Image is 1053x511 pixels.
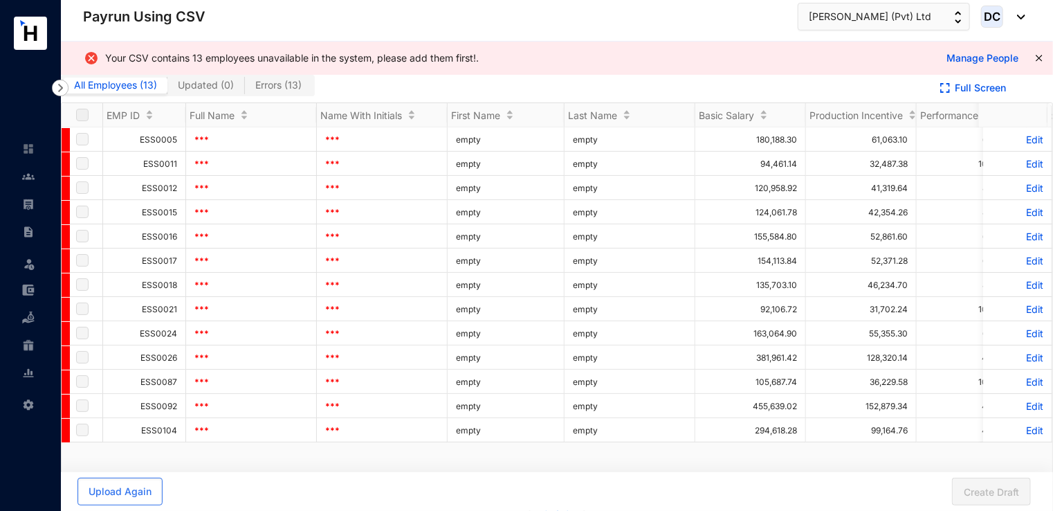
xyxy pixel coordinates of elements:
[695,127,806,152] td: 180,188.30
[806,249,917,273] td: 52,371.28
[83,7,205,26] p: Payrun Using CSV
[991,182,1043,194] p: Edit
[448,346,565,370] td: empty
[806,224,917,249] td: 52,861.60
[565,346,695,370] td: empty
[806,297,917,321] td: 31,702.24
[917,370,1027,394] td: 10,500.00
[448,321,565,346] td: empty
[955,11,962,24] img: up-down-arrow.74152d26bf9780fbf563ca9c90304185.svg
[103,346,186,370] td: ESS0026
[955,82,1007,93] a: Full Screen
[568,109,617,121] span: Last Name
[917,273,1027,297] td: 8,500.00
[448,394,565,418] td: empty
[74,79,157,91] span: All Employees ( 13 )
[991,376,1043,388] p: Edit
[22,170,35,183] img: people-unselected.118708e94b43a90eceab.svg
[565,127,695,152] td: empty
[695,249,806,273] td: 154,113.84
[448,224,565,249] td: empty
[448,418,565,442] td: empty
[103,152,186,176] td: ESS0011
[695,103,806,127] th: Basic Salary
[991,424,1043,436] p: Edit
[11,218,44,246] li: Contracts
[695,418,806,442] td: 294,618.28
[11,190,44,218] li: Payroll
[695,176,806,200] td: 120,958.92
[103,418,186,442] td: ESS0104
[991,231,1043,242] p: Edit
[178,79,234,91] span: Updated ( 0 )
[448,297,565,321] td: empty
[695,200,806,224] td: 124,061.78
[77,478,163,505] button: Upload Again
[806,273,917,297] td: 46,234.70
[806,200,917,224] td: 42,354.26
[991,328,1043,339] p: Edit
[22,143,35,155] img: home-unselected.a29eae3204392db15eaf.svg
[448,176,565,200] td: empty
[565,249,695,273] td: empty
[255,79,302,91] span: Errors ( 13 )
[695,370,806,394] td: 105,687.74
[11,276,44,304] li: Expenses
[917,346,1027,370] td: 4,500.00
[83,50,100,66] img: alert-icon-error.ae2eb8c10aa5e3dc951a89517520af3a.svg
[946,52,1018,64] a: Manage People
[103,127,186,152] td: ESS0005
[103,176,186,200] td: ESS0012
[1035,54,1043,62] span: close
[917,394,1027,418] td: 4,500.00
[448,200,565,224] td: empty
[917,152,1027,176] td: 10,500.00
[103,297,186,321] td: ESS0021
[991,303,1043,315] p: Edit
[565,176,695,200] td: empty
[11,304,44,332] li: Loan
[565,321,695,346] td: empty
[11,359,44,387] li: Reports
[806,321,917,346] td: 55,355.30
[448,152,565,176] td: empty
[565,273,695,297] td: empty
[103,200,186,224] td: ESS0015
[565,394,695,418] td: empty
[920,109,1023,121] span: Performance Incentive
[991,279,1043,291] p: Edit
[103,103,186,127] th: EMP ID
[806,418,917,442] td: 99,164.76
[190,109,235,121] span: Full Name
[565,418,695,442] td: empty
[1010,15,1025,19] img: dropdown-black.8e83cc76930a90b1a4fdb6d089b7bf3a.svg
[917,200,1027,224] td: 8,500.00
[565,200,695,224] td: empty
[917,127,1027,152] td: 6,500.00
[22,257,36,271] img: leave-unselected.2934df6273408c3f84d9.svg
[695,394,806,418] td: 455,639.02
[695,346,806,370] td: 381,961.42
[952,478,1031,505] button: Create Draft
[448,273,565,297] td: empty
[806,346,917,370] td: 128,320.14
[929,75,1018,102] button: Full Screen
[22,339,35,352] img: gratuity-unselected.a8c340787eea3cf492d7.svg
[186,103,317,127] th: Full Name
[22,198,35,210] img: payroll-unselected.b590312f920e76f0c668.svg
[984,11,1000,23] span: DC
[809,9,931,24] span: [PERSON_NAME] (Pvt) Ltd
[991,255,1043,267] p: Edit
[103,273,186,297] td: ESS0018
[806,370,917,394] td: 36,229.58
[565,297,695,321] td: empty
[809,109,903,121] span: Production Incentive
[695,273,806,297] td: 135,703.10
[917,103,1027,127] th: Performance Incentive
[565,370,695,394] td: empty
[565,224,695,249] td: empty
[991,134,1043,145] p: Edit
[448,249,565,273] td: empty
[991,158,1043,170] p: Edit
[798,3,970,30] button: [PERSON_NAME] (Pvt) Ltd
